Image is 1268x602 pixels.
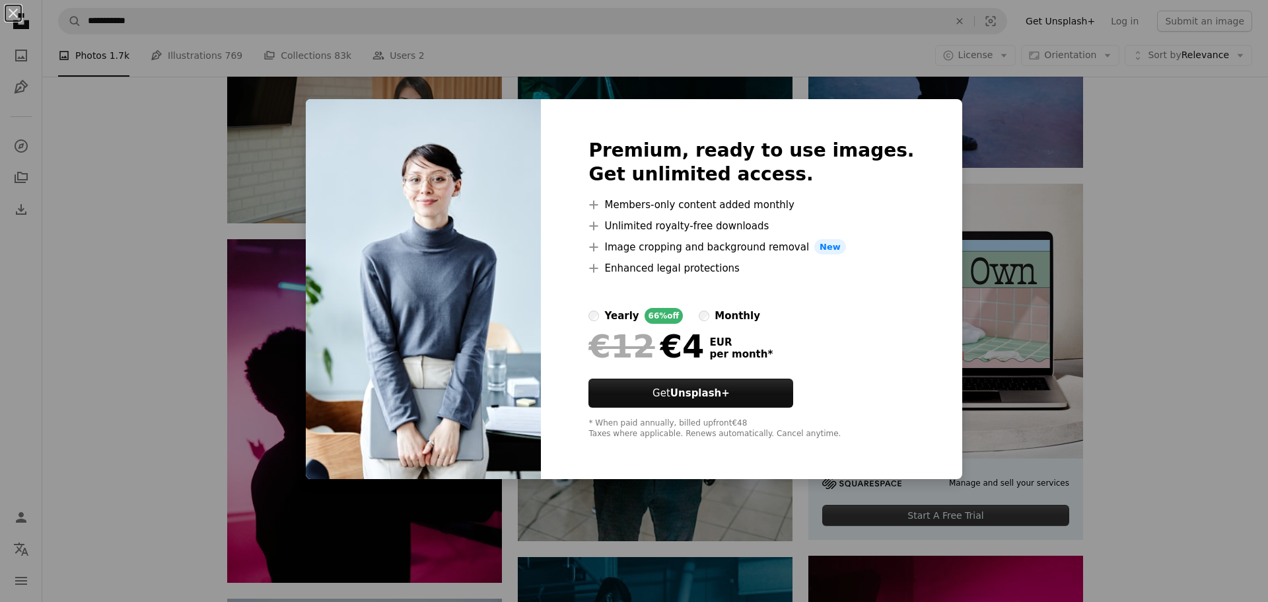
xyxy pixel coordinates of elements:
[588,260,914,276] li: Enhanced legal protections
[588,418,914,439] div: * When paid annually, billed upfront €48 Taxes where applicable. Renews automatically. Cancel any...
[588,329,654,363] span: €12
[588,311,599,321] input: yearly66%off
[306,99,541,480] img: premium_photo-1681494630816-6711406f51f5
[588,139,914,186] h2: Premium, ready to use images. Get unlimited access.
[588,218,914,234] li: Unlimited royalty-free downloads
[604,308,639,324] div: yearly
[588,379,793,408] button: GetUnsplash+
[709,348,773,360] span: per month *
[588,329,704,363] div: €4
[699,311,709,321] input: monthly
[709,336,773,348] span: EUR
[814,239,846,255] span: New
[588,197,914,213] li: Members-only content added monthly
[670,387,730,399] strong: Unsplash+
[645,308,684,324] div: 66% off
[588,239,914,255] li: Image cropping and background removal
[715,308,760,324] div: monthly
